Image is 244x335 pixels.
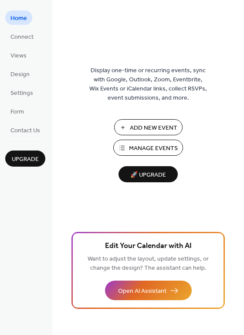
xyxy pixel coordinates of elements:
[5,10,32,25] a: Home
[5,48,32,62] a: Views
[5,85,38,100] a: Settings
[119,166,178,182] button: 🚀 Upgrade
[5,123,45,137] a: Contact Us
[10,14,27,23] span: Home
[10,126,40,135] span: Contact Us
[130,124,177,133] span: Add New Event
[10,51,27,60] span: Views
[118,287,166,296] span: Open AI Assistant
[129,144,178,153] span: Manage Events
[5,104,29,118] a: Form
[10,107,24,117] span: Form
[5,151,45,167] button: Upgrade
[105,281,192,300] button: Open AI Assistant
[12,155,39,164] span: Upgrade
[124,169,173,181] span: 🚀 Upgrade
[10,33,34,42] span: Connect
[105,240,192,252] span: Edit Your Calendar with AI
[10,70,30,79] span: Design
[5,29,39,44] a: Connect
[10,89,33,98] span: Settings
[114,119,183,135] button: Add New Event
[89,66,207,103] span: Display one-time or recurring events, sync with Google, Outlook, Zoom, Eventbrite, Wix Events or ...
[88,253,209,274] span: Want to adjust the layout, update settings, or change the design? The assistant can help.
[5,67,35,81] a: Design
[113,140,183,156] button: Manage Events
